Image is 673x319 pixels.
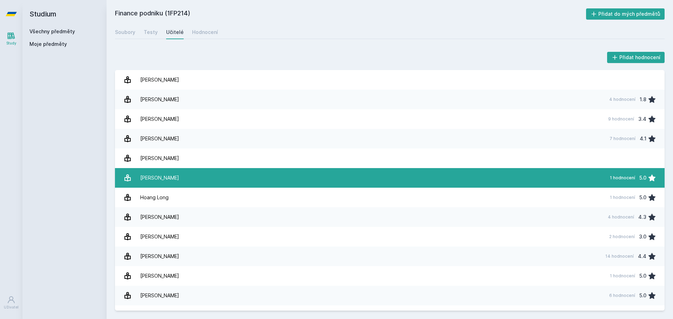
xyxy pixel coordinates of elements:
[1,28,21,49] a: Study
[115,29,135,36] div: Soubory
[140,171,179,185] div: [PERSON_NAME]
[192,29,218,36] div: Hodnocení
[4,305,19,310] div: Uživatel
[640,92,646,106] div: 1.8
[607,52,665,63] button: Přidat hodnocení
[115,266,665,286] a: [PERSON_NAME] 1 hodnocení 5.0
[609,234,635,240] div: 2 hodnocení
[610,136,635,141] div: 7 hodnocení
[586,8,665,20] button: Přidat do mých předmětů
[115,70,665,90] a: [PERSON_NAME]
[140,249,179,263] div: [PERSON_NAME]
[140,112,179,126] div: [PERSON_NAME]
[609,97,635,102] div: 4 hodnocení
[166,25,184,39] a: Učitelé
[610,273,635,279] div: 1 hodnocení
[140,151,179,165] div: [PERSON_NAME]
[115,90,665,109] a: [PERSON_NAME] 4 hodnocení 1.8
[115,8,586,20] h2: Finance podniku (1FP214)
[115,227,665,247] a: [PERSON_NAME] 2 hodnocení 3.0
[140,190,169,204] div: Hoang Long
[608,116,634,122] div: 9 hodnocení
[140,132,179,146] div: [PERSON_NAME]
[639,289,646,303] div: 5.0
[639,190,646,204] div: 5.0
[140,210,179,224] div: [PERSON_NAME]
[115,188,665,207] a: Hoang Long 1 hodnocení 5.0
[115,286,665,305] a: [PERSON_NAME] 6 hodnocení 5.0
[144,25,158,39] a: Testy
[115,168,665,188] a: [PERSON_NAME] 1 hodnocení 5.0
[609,293,635,298] div: 6 hodnocení
[610,195,635,200] div: 1 hodnocení
[140,230,179,244] div: [PERSON_NAME]
[140,289,179,303] div: [PERSON_NAME]
[140,269,179,283] div: [PERSON_NAME]
[115,129,665,148] a: [PERSON_NAME] 7 hodnocení 4.1
[608,214,634,220] div: 4 hodnocení
[640,132,646,146] div: 4.1
[6,41,16,46] div: Study
[29,41,67,48] span: Moje předměty
[639,171,646,185] div: 5.0
[29,28,75,34] a: Všechny předměty
[192,25,218,39] a: Hodnocení
[638,249,646,263] div: 4.4
[115,207,665,227] a: [PERSON_NAME] 4 hodnocení 4.3
[115,247,665,266] a: [PERSON_NAME] 14 hodnocení 4.4
[140,73,179,87] div: [PERSON_NAME]
[639,269,646,283] div: 5.0
[115,148,665,168] a: [PERSON_NAME]
[144,29,158,36] div: Testy
[638,112,646,126] div: 3.4
[638,210,646,224] div: 4.3
[610,175,635,181] div: 1 hodnocení
[1,292,21,313] a: Uživatel
[166,29,184,36] div: Učitelé
[605,254,634,259] div: 14 hodnocení
[115,109,665,129] a: [PERSON_NAME] 9 hodnocení 3.4
[639,230,646,244] div: 3.0
[115,25,135,39] a: Soubory
[140,92,179,106] div: [PERSON_NAME]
